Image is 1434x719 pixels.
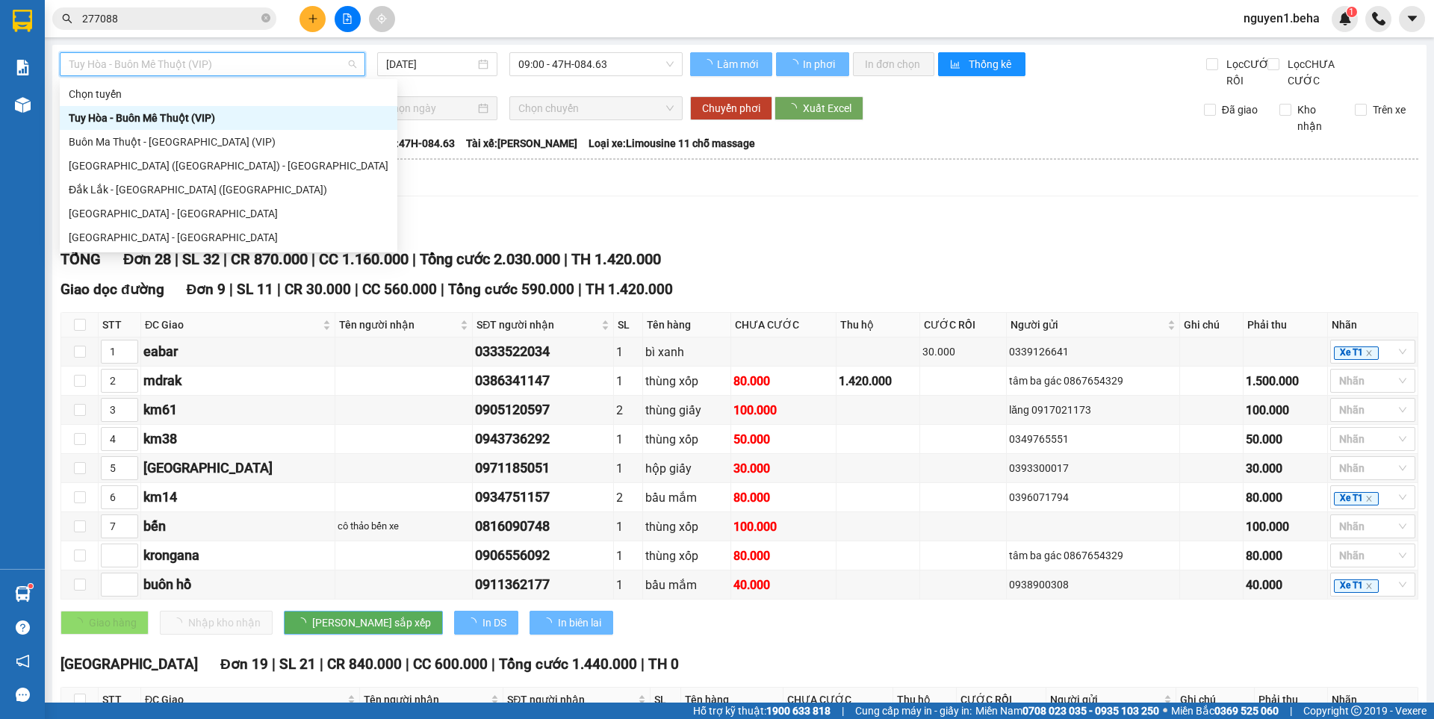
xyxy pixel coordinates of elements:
[475,429,610,449] div: 0943736292
[616,459,640,478] div: 1
[473,367,613,396] td: 0386341147
[645,576,729,594] div: bầu mắm
[645,459,729,478] div: hộp giấy
[839,372,918,390] div: 1.420.000
[645,517,729,536] div: thùng xốp
[1334,346,1379,360] span: Xe T1
[231,250,308,268] span: CR 870.000
[1246,372,1325,390] div: 1.500.000
[693,703,831,719] span: Hỗ trợ kỹ thuật:
[420,250,560,268] span: Tổng cước 2.030.000
[229,281,233,298] span: |
[733,459,833,478] div: 30.000
[60,656,198,673] span: [GEOGRAPHIC_DATA]
[16,654,30,668] span: notification
[369,6,395,32] button: aim
[938,52,1025,76] button: bar-chartThống kê
[454,611,518,635] button: In DS
[475,487,610,508] div: 0934751157
[60,130,397,154] div: Buôn Ma Thuột - Tuy Hòa (VIP)
[645,372,729,390] div: thùng xốp
[1399,6,1425,32] button: caret-down
[60,178,397,202] div: Đắk Lắk - Phú Yên (SC)
[1349,7,1354,17] span: 1
[491,656,495,673] span: |
[28,584,33,588] sup: 1
[690,52,772,76] button: Làm mới
[922,343,1004,360] div: 30.000
[338,519,470,534] div: cô thảo bến xe
[645,343,729,361] div: bì xanh
[279,656,316,673] span: SL 21
[1246,547,1325,565] div: 80.000
[475,458,610,479] div: 0971185051
[643,313,732,337] th: Tên hàng
[1334,492,1379,505] span: Xe T1
[143,399,332,420] div: km61
[1365,495,1373,502] span: close
[1291,102,1344,134] span: Kho nhận
[788,59,801,69] span: loading
[1180,313,1244,337] th: Ghi chú
[99,688,141,712] th: STT
[731,313,836,337] th: CHƯA CƯỚC
[299,6,326,32] button: plus
[1022,705,1159,717] strong: 0708 023 035 - 0935 103 250
[1009,489,1177,505] div: 0396071794
[1365,349,1373,357] span: close
[475,341,610,362] div: 0333522034
[969,56,1014,72] span: Thống kê
[69,205,388,222] div: [GEOGRAPHIC_DATA] - [GEOGRAPHIC_DATA]
[1367,102,1412,118] span: Trên xe
[1246,459,1325,478] div: 30.000
[1009,576,1177,593] div: 0938900308
[975,703,1159,719] span: Miền Nam
[13,10,32,32] img: logo-vxr
[143,516,332,537] div: bến
[1009,343,1177,360] div: 0339126641
[616,430,640,449] div: 1
[641,656,645,673] span: |
[143,458,332,479] div: [GEOGRAPHIC_DATA]
[1246,517,1325,536] div: 100.000
[261,13,270,22] span: close-circle
[651,688,681,712] th: SL
[957,688,1047,712] th: CƯỚC RỒI
[1216,102,1264,118] span: Đã giao
[1365,582,1373,590] span: close
[187,281,226,298] span: Đơn 9
[312,614,431,631] span: [PERSON_NAME] sắp xếp
[145,317,320,333] span: ĐC Giao
[475,370,610,391] div: 0386341147
[1011,317,1164,333] span: Người gửi
[776,52,849,76] button: In phơi
[564,250,568,268] span: |
[1332,317,1414,333] div: Nhãn
[60,225,397,249] div: Đắk Lắk - Phú Yên
[412,250,416,268] span: |
[99,313,141,337] th: STT
[530,611,613,635] button: In biên lai
[296,617,312,628] span: loading
[319,250,409,268] span: CC 1.160.000
[143,341,332,362] div: eabar
[783,688,893,712] th: CHƯA CƯỚC
[237,281,273,298] span: SL 11
[60,281,164,298] span: Giao dọc đường
[342,13,353,24] span: file-add
[616,576,640,594] div: 1
[60,154,397,178] div: Phú Yên (SC) - Đắk Lắk
[56,25,396,57] span: Thời gian : - Nhân viên nhận hàng :
[277,281,281,298] span: |
[645,430,729,449] div: thùng xốp
[733,576,833,594] div: 40.000
[82,10,258,27] input: Tìm tên, số ĐT hoặc mã đơn
[950,59,963,71] span: bar-chart
[143,545,332,566] div: krongana
[335,512,473,541] td: cô thảo bến xe
[475,545,610,566] div: 0906556092
[69,181,388,198] div: Đắk Lắk - [GEOGRAPHIC_DATA] ([GEOGRAPHIC_DATA])
[1255,688,1328,712] th: Phải thu
[1290,703,1292,719] span: |
[1171,703,1279,719] span: Miền Bắc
